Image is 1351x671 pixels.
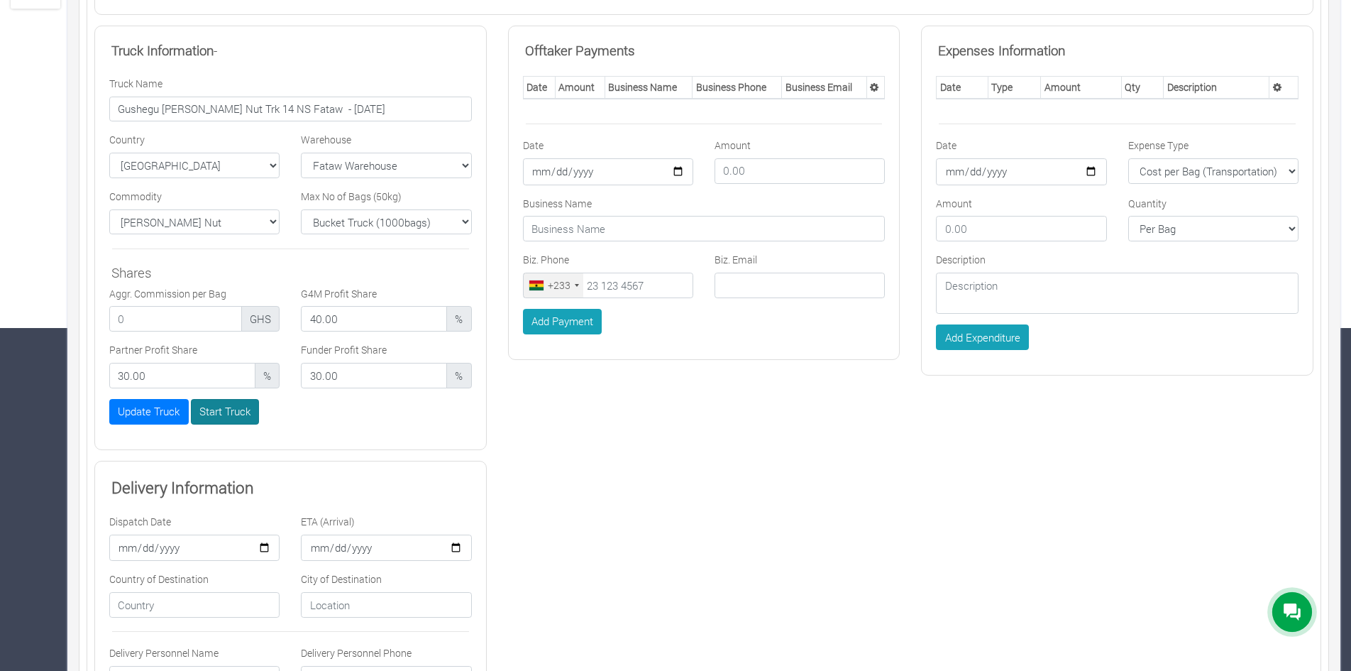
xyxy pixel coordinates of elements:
input: Country [109,592,280,618]
label: Commodity [109,189,162,204]
b: Offtaker Payments [525,41,635,59]
input: 0 [109,363,255,388]
input: Business Name [523,216,886,241]
label: Truck Name [109,76,162,91]
input: 0 [301,363,447,388]
span: % [255,363,280,388]
b: Delivery Information [111,476,254,498]
input: 0.00 [936,216,1106,241]
input: Enter Truck Name [109,97,472,122]
th: Date [523,76,555,99]
label: Country [109,132,145,147]
label: Expense Type [1128,138,1189,153]
label: Quantity [1128,196,1167,211]
label: Amount [936,196,972,211]
input: Dispatch Time [109,535,280,562]
label: Biz. Phone [523,252,569,267]
th: Business Phone [693,76,782,99]
input: 0.00 [715,158,885,184]
input: 23 123 4567 [523,273,693,298]
label: Partner Profit Share [109,342,197,357]
button: Add Payment [523,309,602,334]
th: Date [937,76,988,99]
input: Date [523,158,693,185]
button: Start Truck [191,399,260,425]
label: Business Name [523,196,592,211]
label: Date [523,138,544,153]
label: Max No of Bags (50kg) [301,189,402,204]
input: ETA (Arrival) [301,535,471,562]
label: Warehouse [301,132,351,147]
label: Delivery Personnel Name [109,645,219,660]
th: Business Name [605,76,692,99]
div: Ghana (Gaana): +233 [524,273,583,298]
th: Type [988,76,1040,99]
label: ETA (Arrival) [301,514,355,529]
label: Amount [715,138,751,153]
label: Country of Destination [109,572,209,587]
th: Business Email [782,76,867,99]
th: Amount [1041,76,1121,99]
label: Dispatch Date [109,514,171,529]
label: Biz. Email [715,252,757,267]
label: Delivery Personnel Phone [301,645,412,660]
input: 0 [109,306,242,332]
b: Truck Information [111,41,214,59]
button: Add Expenditure [936,324,1029,350]
h5: Shares [111,265,470,281]
th: Description [1164,76,1269,99]
span: % [446,363,472,388]
input: 0 [301,306,447,332]
th: Amount [555,76,605,99]
h5: - [111,43,470,59]
label: Funder Profit Share [301,342,387,357]
input: Location [301,592,471,618]
input: Date [936,158,1106,185]
span: GHS [241,306,280,332]
th: Qty [1121,76,1164,99]
div: +233 [548,278,570,293]
label: G4M Profit Share [301,286,377,301]
b: Expenses Information [938,41,1065,59]
button: Update Truck [109,399,189,425]
label: Description [936,252,986,267]
label: City of Destination [301,572,382,587]
label: Date [936,138,956,153]
span: % [446,306,472,332]
label: Aggr. Commission per Bag [109,286,226,301]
